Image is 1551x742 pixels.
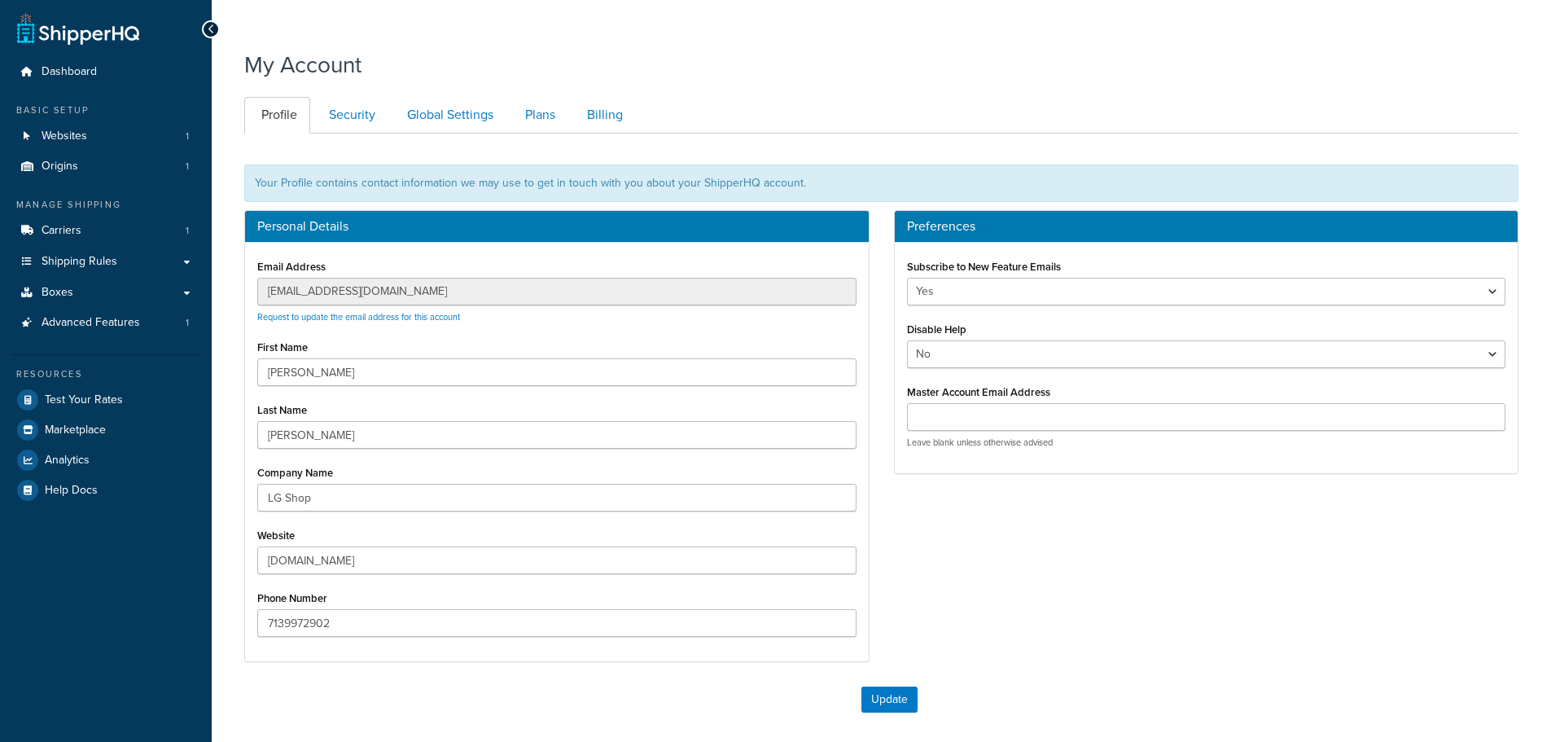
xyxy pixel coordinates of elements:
[12,216,199,246] li: Carriers
[12,446,199,475] a: Analytics
[12,57,199,87] a: Dashboard
[861,687,918,713] button: Update
[12,121,199,151] li: Websites
[186,130,189,143] span: 1
[45,393,123,407] span: Test Your Rates
[257,310,460,323] a: Request to update the email address for this account
[12,278,199,308] a: Boxes
[12,308,199,338] a: Advanced Features 1
[257,261,326,273] label: Email Address
[12,216,199,246] a: Carriers 1
[12,198,199,212] div: Manage Shipping
[907,437,1506,449] p: Leave blank unless otherwise advised
[12,151,199,182] li: Origins
[42,130,87,143] span: Websites
[42,255,117,269] span: Shipping Rules
[12,151,199,182] a: Origins 1
[12,247,199,277] a: Shipping Rules
[42,160,78,173] span: Origins
[508,97,568,134] a: Plans
[257,404,307,416] label: Last Name
[257,529,295,542] label: Website
[12,476,199,505] a: Help Docs
[186,316,189,330] span: 1
[45,484,98,498] span: Help Docs
[186,160,189,173] span: 1
[17,12,139,45] a: ShipperHQ Home
[12,415,199,445] a: Marketplace
[257,341,308,353] label: First Name
[42,316,140,330] span: Advanced Features
[907,386,1050,398] label: Master Account Email Address
[12,103,199,117] div: Basic Setup
[244,49,361,81] h1: My Account
[45,424,106,437] span: Marketplace
[12,121,199,151] a: Websites 1
[312,97,388,134] a: Security
[257,219,857,234] h3: Personal Details
[12,308,199,338] li: Advanced Features
[257,467,333,479] label: Company Name
[907,323,966,336] label: Disable Help
[244,97,310,134] a: Profile
[12,367,199,381] div: Resources
[45,454,90,468] span: Analytics
[907,219,1506,234] h3: Preferences
[257,592,327,604] label: Phone Number
[42,286,73,300] span: Boxes
[12,385,199,415] a: Test Your Rates
[244,165,1518,202] div: Your Profile contains contact information we may use to get in touch with you about your ShipperH...
[42,224,81,238] span: Carriers
[390,97,506,134] a: Global Settings
[186,224,189,238] span: 1
[907,261,1061,273] label: Subscribe to New Feature Emails
[570,97,636,134] a: Billing
[42,65,97,79] span: Dashboard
